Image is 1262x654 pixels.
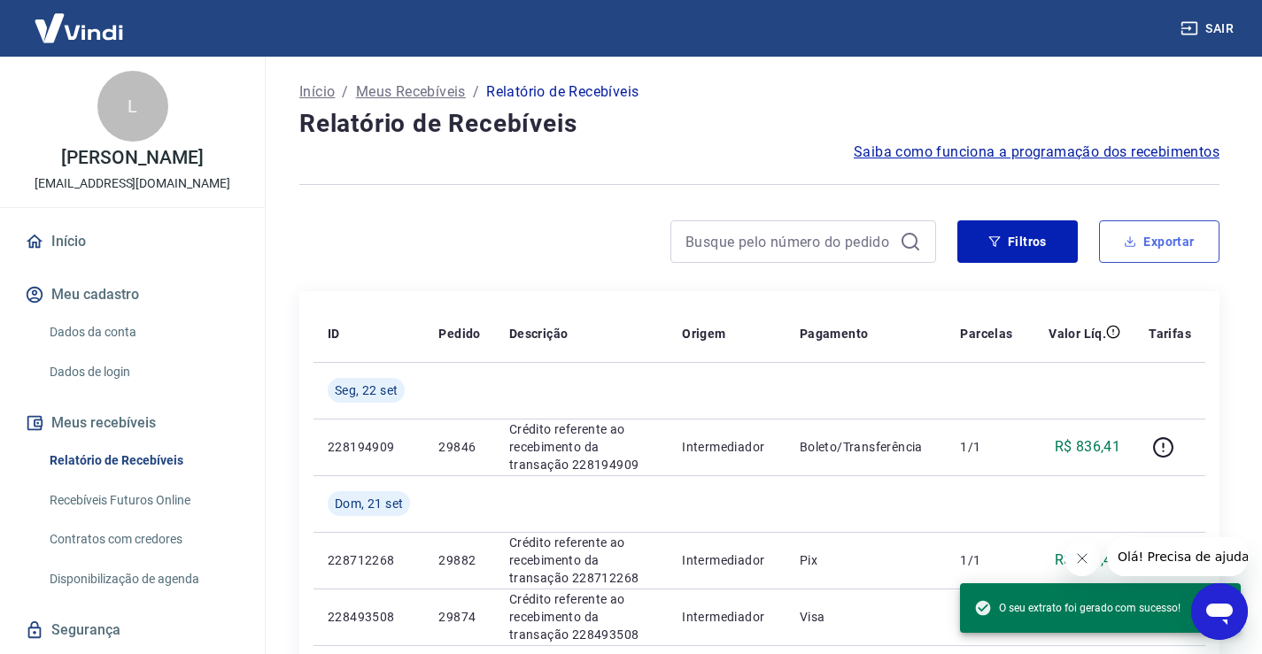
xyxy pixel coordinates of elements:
p: 29882 [438,551,480,569]
button: Filtros [957,220,1078,263]
span: Seg, 22 set [335,381,398,399]
p: Tarifas [1149,325,1191,342]
iframe: Mensagem da empresa [1107,537,1248,576]
p: 1/1 [960,551,1012,569]
button: Exportar [1099,220,1219,263]
p: [PERSON_NAME] [61,149,203,167]
a: Segurança [21,611,244,650]
button: Sair [1177,12,1241,45]
p: Pix [800,551,933,569]
button: Meus recebíveis [21,404,244,442]
p: Intermediador [682,551,771,569]
iframe: Fechar mensagem [1065,541,1100,576]
p: 29846 [438,438,480,456]
p: R$ 836,41 [1055,436,1121,458]
p: Origem [682,325,725,342]
p: 29874 [438,608,480,626]
button: Meu cadastro [21,275,244,314]
p: 228194909 [328,438,410,456]
a: Início [21,222,244,261]
p: Crédito referente ao recebimento da transação 228493508 [509,590,654,643]
a: Início [299,81,335,103]
p: Visa [800,608,933,626]
p: Parcelas [960,325,1012,342]
p: ID [328,325,340,342]
a: Saiba como funciona a programação dos recebimentos [854,142,1219,163]
p: Intermediador [682,608,771,626]
p: Crédito referente ao recebimento da transação 228712268 [509,534,654,587]
p: Intermediador [682,438,771,456]
a: Disponibilização de agenda [43,561,244,597]
p: / [342,81,348,103]
span: O seu extrato foi gerado com sucesso! [974,599,1181,617]
span: Dom, 21 set [335,495,403,512]
input: Busque pelo número do pedido [685,228,893,255]
div: L [97,71,168,142]
p: 228712268 [328,551,410,569]
p: Boleto/Transferência [800,438,933,456]
p: Crédito referente ao recebimento da transação 228194909 [509,420,654,473]
a: Dados de login [43,354,244,390]
a: Relatório de Recebíveis [43,442,244,479]
p: Descrição [509,325,569,342]
a: Contratos com credores [43,521,244,558]
h4: Relatório de Recebíveis [299,106,1219,142]
p: 228493508 [328,608,410,626]
img: Vindi [21,1,136,55]
p: Relatório de Recebíveis [486,81,639,103]
p: [EMAIL_ADDRESS][DOMAIN_NAME] [35,174,230,193]
span: Olá! Precisa de ajuda? [11,12,149,27]
iframe: Botão para abrir a janela de mensagens [1191,583,1248,640]
p: Valor Líq. [1049,325,1106,342]
a: Recebíveis Futuros Online [43,482,244,519]
p: Pagamento [800,325,869,342]
a: Dados da conta [43,314,244,350]
p: 1/1 [960,438,1012,456]
p: / [473,81,479,103]
p: R$ 351,43 [1055,550,1121,571]
p: Pedido [438,325,480,342]
a: Meus Recebíveis [356,81,466,103]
